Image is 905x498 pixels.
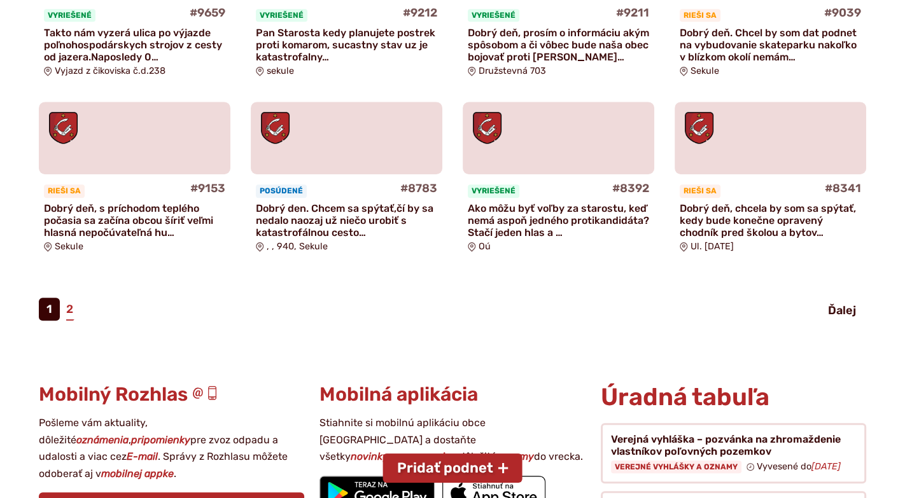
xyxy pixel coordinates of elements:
a: 2 [65,298,74,321]
h4: #9659 [190,6,225,20]
span: Vyriešené [256,9,307,22]
a: Verejná vyhláška – pozvánka na zhromaždenie vlastníkov poľovných pozemkov Verejné vyhlášky a ozna... [601,423,866,483]
strong: mobilnej appke [101,467,174,480]
span: Ul. [DATE] [691,241,734,252]
strong: upozornenia [391,450,451,462]
p: Dobrý deň, s príchodom teplého počasia sa začína obcou šíriť veľmi hlasná nepočúvateľná hu… [44,202,225,239]
h4: #8783 [400,182,437,196]
span: Vyriešené [468,184,519,197]
strong: pripomienky [131,434,190,446]
strong: oznamy [496,450,534,462]
a: #8392 Vyriešené Ako môžu byť voľby za starostu, keď nemá aspoň jedného protikandidáta? Stačí jede... [463,102,654,257]
p: Takto nám vyzerá ulica po výjazde poľnohospodárskych strojov z cesty od jazera.Naposledy 0… [44,27,225,64]
a: #8341 Rieši sa Dobrý deň, chcela by som sa spýtať, kedy bude konečne opravený chodník pred školou... [675,102,866,257]
span: Vyjazd z čikoviska č.d.238 [55,66,165,76]
p: Dobrý deň, prosím o informáciu akým spôsobom a či vôbec bude naša obec bojovať proti [PERSON_NAME]… [468,27,649,64]
strong: oznámenia [76,434,129,446]
p: Ako môžu byť voľby za starostu, keď nemá aspoň jedného protikandidáta? Stačí jeden hlas a … [468,202,649,239]
span: , , 940, Sekule [267,241,328,252]
a: #9153 Rieši sa Dobrý deň, s príchodom teplého počasia sa začína obcou šíriť veľmi hlasná nepočúva... [39,102,230,257]
h4: #8392 [612,182,649,196]
span: Sekule [691,66,719,76]
strong: E-mail [127,450,158,462]
p: Stiahnite si mobilnú aplikáciu obce [GEOGRAPHIC_DATA] a dostaňte všetky , a dôležité do vrecka. [319,415,585,465]
span: Vyriešené [468,9,519,22]
a: #8783 Posúdené Dobrý den. Chcem sa spýtať,čí by sa nedalo naozaj už niečo urobiť s katastrofálnou... [251,102,442,257]
span: Vyriešené [44,9,95,22]
h4: #9153 [190,182,225,196]
span: Rieši sa [44,184,85,197]
span: Ďalej [828,303,856,317]
span: 1 [39,298,60,321]
p: Dobrý deň, chcela by som sa spýtať, kedy bude konečne opravený chodník pred školou a bytov… [680,202,861,239]
span: Rieši sa [680,184,720,197]
h2: Úradná tabuľa [601,384,866,411]
p: Pan Starosta kedy planujete postrek proti komarom, sucastny stav uz je katastrofalny… [256,27,437,64]
p: Pošleme vám aktuality, dôležité , pre zvoz odpadu a udalosti a viac cez . Správy z Rozhlasu môžet... [39,415,304,482]
h3: Mobilná aplikácia [319,384,585,405]
span: sekule [267,66,294,76]
h4: #9211 [616,6,649,20]
span: Sekule [55,241,83,252]
span: Oú [479,241,491,252]
a: Ďalej [818,299,866,322]
p: Dobrý deň. Chcel by som dat podnet na vybudovanie skateparku nakoľko v blízkom okolí nemám… [680,27,861,64]
span: Posúdené [256,184,307,197]
span: Rieši sa [680,9,720,22]
button: Pridať podnet [383,453,523,483]
h4: #8341 [825,182,861,196]
p: Dobrý den. Chcem sa spýtať,čí by sa nedalo naozaj už niečo urobiť s katastrofálnou cesto… [256,202,437,239]
h3: Mobilný Rozhlas [39,384,304,405]
span: Družstevná 703 [479,66,546,76]
h4: #9039 [824,6,861,20]
h4: #9212 [403,6,437,20]
span: Pridať podnet [397,460,493,476]
strong: novinky [351,450,388,462]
